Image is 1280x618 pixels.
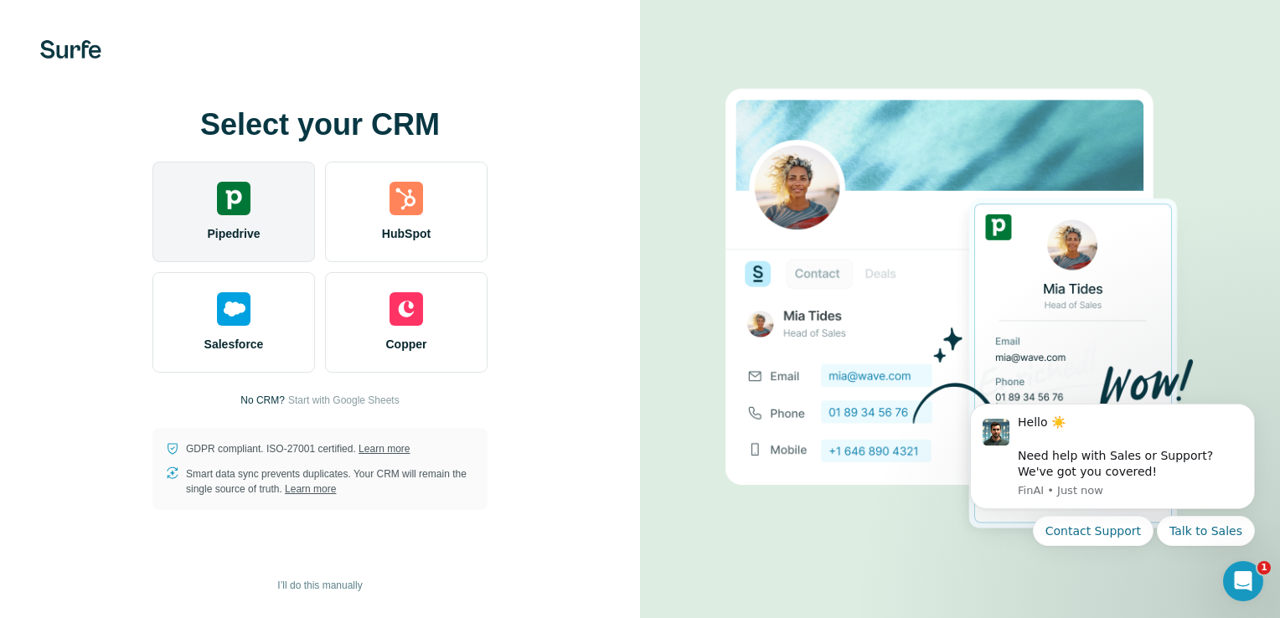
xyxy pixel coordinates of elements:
button: Start with Google Sheets [288,393,400,408]
span: Pipedrive [207,225,260,242]
span: Salesforce [204,336,264,353]
p: Smart data sync prevents duplicates. Your CRM will remain the single source of truth. [186,466,474,497]
span: 1 [1257,561,1271,574]
h1: Select your CRM [152,108,488,142]
img: Surfe's logo [40,40,101,59]
img: PIPEDRIVE image [725,60,1195,558]
a: Learn more [359,443,410,455]
span: Copper [386,336,427,353]
img: copper's logo [390,292,423,326]
a: Learn more [285,483,336,495]
img: pipedrive's logo [217,182,250,215]
p: GDPR compliant. ISO-27001 certified. [186,441,410,456]
p: No CRM? [240,393,285,408]
iframe: Intercom notifications message [945,384,1280,610]
span: I’ll do this manually [277,578,362,593]
iframe: Intercom live chat [1223,561,1263,601]
img: salesforce's logo [217,292,250,326]
button: I’ll do this manually [266,573,374,598]
img: hubspot's logo [390,182,423,215]
span: HubSpot [382,225,431,242]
